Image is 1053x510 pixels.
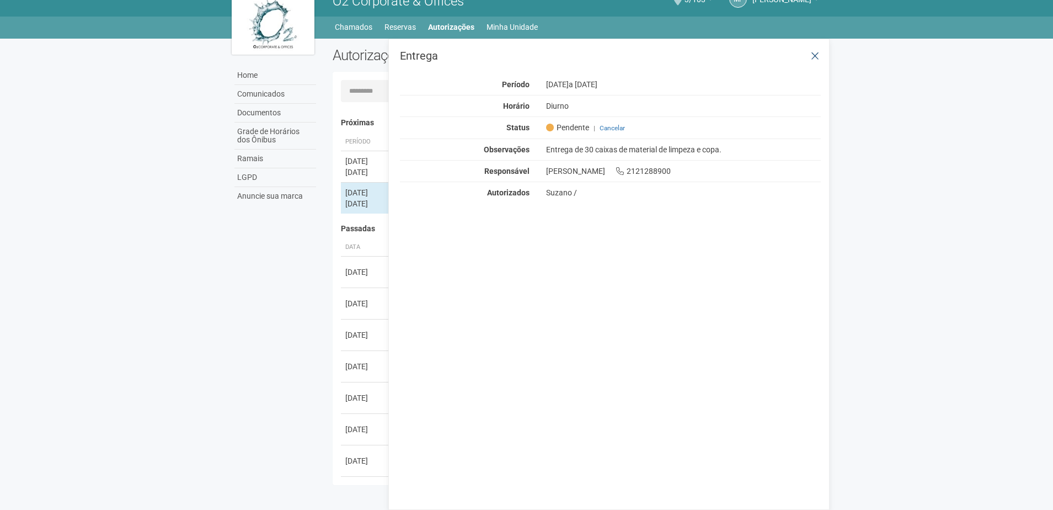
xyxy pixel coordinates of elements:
[333,47,569,63] h2: Autorizações
[546,123,589,132] span: Pendente
[341,225,814,233] h4: Passadas
[600,124,625,132] a: Cancelar
[384,19,416,35] a: Reservas
[428,19,474,35] a: Autorizações
[345,267,386,278] div: [DATE]
[234,168,316,187] a: LGPD
[538,101,830,111] div: Diurno
[345,330,386,341] div: [DATE]
[484,167,530,176] strong: Responsável
[569,80,597,89] span: a [DATE]
[594,124,595,132] span: |
[345,424,386,435] div: [DATE]
[345,455,386,466] div: [DATE]
[345,392,386,403] div: [DATE]
[503,102,530,110] strong: Horário
[341,119,814,127] h4: Próximas
[234,123,316,150] a: Grade de Horários dos Ônibus
[234,187,316,205] a: Anuncie sua marca
[234,104,316,123] a: Documentos
[234,66,316,85] a: Home
[502,80,530,89] strong: Período
[345,187,386,198] div: [DATE]
[345,361,386,372] div: [DATE]
[538,79,830,89] div: [DATE]
[487,19,538,35] a: Minha Unidade
[335,19,372,35] a: Chamados
[487,188,530,197] strong: Autorizados
[341,238,391,257] th: Data
[538,145,830,155] div: Entrega de 30 caixas de material de limpeza e copa.
[538,166,830,176] div: [PERSON_NAME] 2121288900
[345,167,386,178] div: [DATE]
[345,156,386,167] div: [DATE]
[341,133,391,151] th: Período
[234,150,316,168] a: Ramais
[400,50,821,61] h3: Entrega
[546,188,821,198] div: Suzano /
[345,298,386,309] div: [DATE]
[484,145,530,154] strong: Observações
[234,85,316,104] a: Comunicados
[345,198,386,209] div: [DATE]
[506,123,530,132] strong: Status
